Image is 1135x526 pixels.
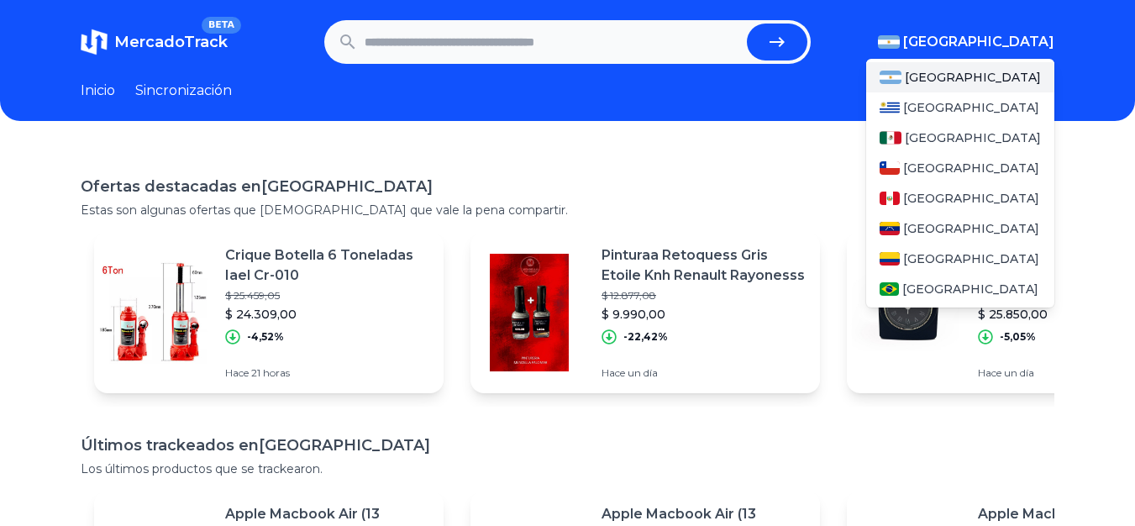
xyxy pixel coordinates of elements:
img: Imagen destacada [470,254,588,371]
a: Sincronización [135,81,232,101]
button: [GEOGRAPHIC_DATA] [878,32,1054,52]
a: Argentina[GEOGRAPHIC_DATA] [866,62,1054,92]
font: [GEOGRAPHIC_DATA] [261,177,433,196]
font: Sincronización [135,82,232,98]
font: Inicio [81,82,115,98]
img: Argentina [878,35,900,49]
font: Hace [602,366,625,379]
font: [GEOGRAPHIC_DATA] [902,281,1038,297]
a: Imagen destacadaPinturaa Retoquess Gris Etoile Knh Renault Rayonesss$ 12.877,08$ 9.990,00-22,42%H... [470,232,820,393]
font: Estas son algunas ofertas que [DEMOGRAPHIC_DATA] que vale la pena compartir. [81,203,568,218]
img: Colombia [880,252,900,266]
font: Pinturaa Retoquess Gris Etoile Knh Renault Rayonesss [602,247,805,283]
a: Imagen destacadaCrique Botella 6 Toneladas Iael Cr-010$ 25.459,05$ 24.309,00-4,52%Hace 21 horas [94,232,444,393]
font: Ofertas destacadas en [81,177,261,196]
a: Uruguay[GEOGRAPHIC_DATA] [866,92,1054,123]
font: $ 25.459,05 [225,289,280,302]
font: [GEOGRAPHIC_DATA] [903,160,1039,176]
font: un día [628,366,658,379]
a: Brasil[GEOGRAPHIC_DATA] [866,274,1054,304]
img: México [880,131,901,145]
a: Perú[GEOGRAPHIC_DATA] [866,183,1054,213]
font: Últimos trackeados en [81,436,259,455]
img: Venezuela [880,222,900,235]
font: $ 9.990,00 [602,307,665,322]
img: Imagen destacada [94,254,212,371]
img: Uruguay [880,101,900,114]
img: Brasil [880,282,899,296]
font: Hace [225,366,249,379]
font: Crique Botella 6 Toneladas Iael Cr-010 [225,247,413,283]
a: Venezuela[GEOGRAPHIC_DATA] [866,213,1054,244]
font: un día [1004,366,1034,379]
font: 21 horas [251,366,290,379]
img: Argentina [880,71,901,84]
font: [GEOGRAPHIC_DATA] [905,70,1041,85]
font: $ 25.850,00 [978,307,1048,322]
font: -22,42% [623,330,668,343]
a: Chile[GEOGRAPHIC_DATA] [866,153,1054,183]
font: [GEOGRAPHIC_DATA] [903,221,1039,236]
img: Perú [880,192,900,205]
font: [GEOGRAPHIC_DATA] [259,436,430,455]
a: México[GEOGRAPHIC_DATA] [866,123,1054,153]
font: Los últimos productos que se trackearon. [81,461,323,476]
font: BETA [208,19,234,30]
img: MercadoTrack [81,29,108,55]
font: [GEOGRAPHIC_DATA] [903,251,1039,266]
font: [GEOGRAPHIC_DATA] [903,34,1054,50]
font: [GEOGRAPHIC_DATA] [905,130,1041,145]
a: MercadoTrackBETA [81,29,228,55]
img: Imagen destacada [847,254,964,371]
font: Hace [978,366,1001,379]
font: $ 12.877,08 [602,289,656,302]
a: Inicio [81,81,115,101]
font: MercadoTrack [114,33,228,51]
font: -5,05% [1000,330,1036,343]
font: [GEOGRAPHIC_DATA] [903,100,1039,115]
img: Chile [880,161,900,175]
font: [GEOGRAPHIC_DATA] [903,191,1039,206]
a: Colombia[GEOGRAPHIC_DATA] [866,244,1054,274]
font: -4,52% [247,330,284,343]
font: $ 24.309,00 [225,307,297,322]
